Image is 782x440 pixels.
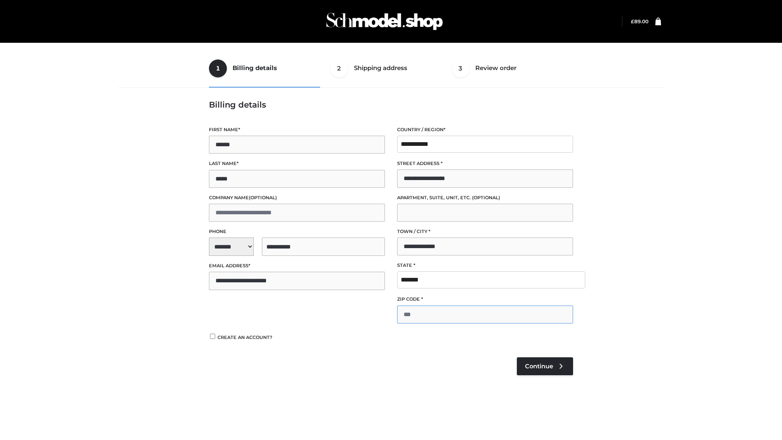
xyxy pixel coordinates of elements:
a: Continue [517,357,573,375]
label: Email address [209,262,385,270]
label: Country / Region [397,126,573,134]
label: Last name [209,160,385,167]
label: State [397,262,573,269]
span: Create an account? [217,334,272,340]
bdi: 89.00 [631,18,648,24]
span: £ [631,18,634,24]
label: Company name [209,194,385,202]
label: Phone [209,228,385,235]
label: ZIP Code [397,295,573,303]
span: (optional) [249,195,277,200]
span: (optional) [472,195,500,200]
label: First name [209,126,385,134]
label: Street address [397,160,573,167]
input: Create an account? [209,334,216,339]
label: Apartment, suite, unit, etc. [397,194,573,202]
img: Schmodel Admin 964 [323,5,446,37]
span: Continue [525,363,553,370]
h3: Billing details [209,100,573,110]
a: £89.00 [631,18,648,24]
label: Town / City [397,228,573,235]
